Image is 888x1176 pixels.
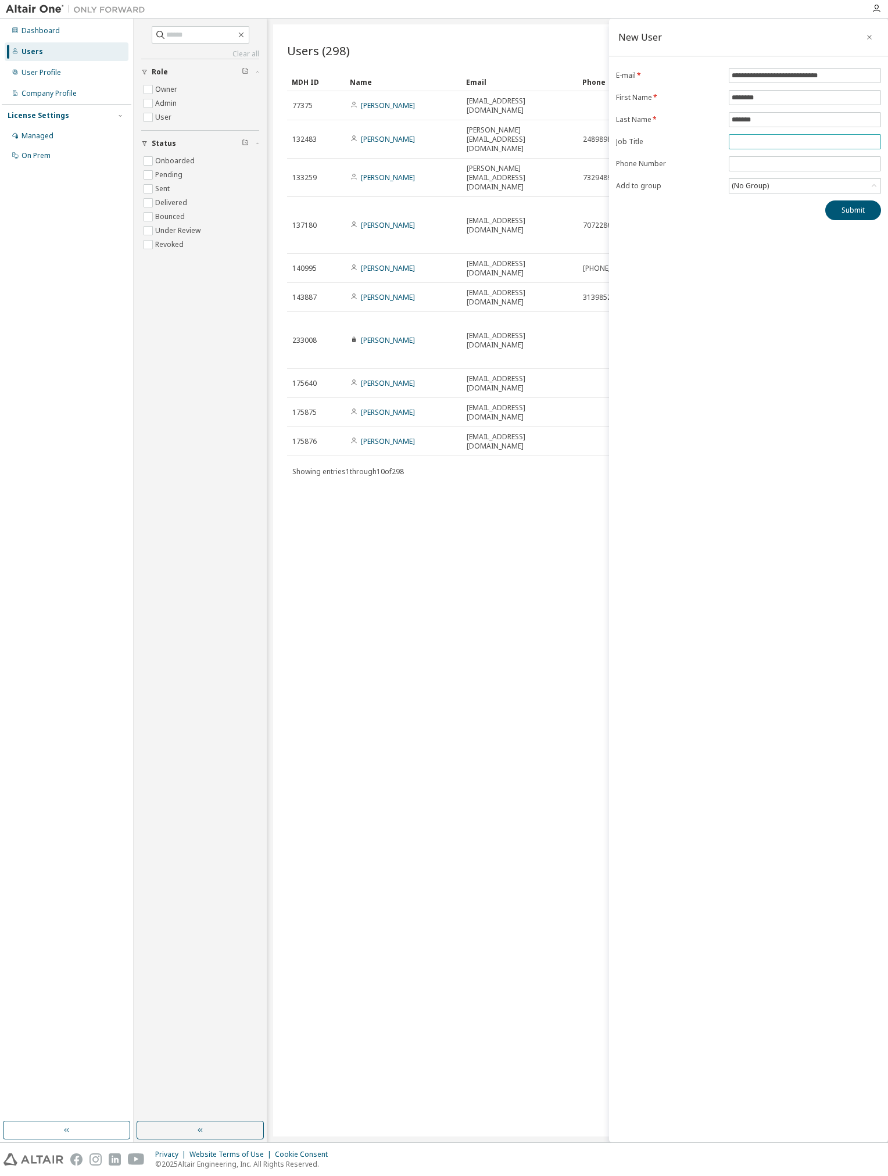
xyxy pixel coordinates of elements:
img: linkedin.svg [109,1153,121,1166]
label: Last Name [616,115,722,124]
span: [EMAIL_ADDRESS][DOMAIN_NAME] [467,288,572,307]
div: (No Group) [729,179,880,193]
span: 175640 [292,379,317,388]
button: Submit [825,200,881,220]
span: [EMAIL_ADDRESS][DOMAIN_NAME] [467,432,572,451]
div: Managed [22,131,53,141]
span: Users (298) [287,42,350,59]
a: [PERSON_NAME] [361,263,415,273]
span: 132483 [292,135,317,144]
p: © 2025 Altair Engineering, Inc. All Rights Reserved. [155,1159,335,1169]
div: Phone [582,73,689,91]
span: 7329489598 [583,173,624,182]
span: [EMAIL_ADDRESS][DOMAIN_NAME] [467,96,572,115]
span: 175876 [292,437,317,446]
button: Role [141,59,259,85]
span: 77375 [292,101,313,110]
label: Admin [155,96,179,110]
label: Onboarded [155,154,197,168]
label: Pending [155,168,185,182]
a: [PERSON_NAME] [361,378,415,388]
div: Name [350,73,457,91]
div: Website Terms of Use [189,1150,275,1159]
div: Company Profile [22,89,77,98]
label: Sent [155,182,172,196]
span: 140995 [292,264,317,273]
a: Clear all [141,49,259,59]
a: [PERSON_NAME] [361,436,415,446]
span: [EMAIL_ADDRESS][DOMAIN_NAME] [467,374,572,393]
label: E-mail [616,71,722,80]
div: On Prem [22,151,51,160]
span: [PHONE_NUMBER] [583,264,643,273]
span: Status [152,139,176,148]
span: 233008 [292,336,317,345]
span: 175875 [292,408,317,417]
img: instagram.svg [89,1153,102,1166]
label: Owner [155,83,180,96]
a: [PERSON_NAME] [361,292,415,302]
div: Email [466,73,573,91]
label: Delivered [155,196,189,210]
label: Job Title [616,137,722,146]
span: 7072286052 [583,221,624,230]
a: [PERSON_NAME] [361,173,415,182]
div: (No Group) [730,180,771,192]
span: [PERSON_NAME][EMAIL_ADDRESS][DOMAIN_NAME] [467,126,572,153]
a: [PERSON_NAME] [361,220,415,230]
span: 3139852040 [583,293,624,302]
span: [EMAIL_ADDRESS][DOMAIN_NAME] [467,259,572,278]
label: Under Review [155,224,203,238]
a: [PERSON_NAME] [361,101,415,110]
span: 143887 [292,293,317,302]
span: Showing entries 1 through 10 of 298 [292,467,404,476]
label: First Name [616,93,722,102]
img: Altair One [6,3,151,15]
a: [PERSON_NAME] [361,407,415,417]
span: [PERSON_NAME][EMAIL_ADDRESS][DOMAIN_NAME] [467,164,572,192]
span: Clear filter [242,139,249,148]
div: Cookie Consent [275,1150,335,1159]
button: Status [141,131,259,156]
label: Bounced [155,210,187,224]
span: Role [152,67,168,77]
span: [EMAIL_ADDRESS][DOMAIN_NAME] [467,216,572,235]
span: [EMAIL_ADDRESS][DOMAIN_NAME] [467,331,572,350]
span: 133259 [292,173,317,182]
div: User Profile [22,68,61,77]
a: [PERSON_NAME] [361,134,415,144]
span: Clear filter [242,67,249,77]
span: 2489898430 [583,135,624,144]
img: facebook.svg [70,1153,83,1166]
div: Privacy [155,1150,189,1159]
div: Dashboard [22,26,60,35]
label: Revoked [155,238,186,252]
span: 137180 [292,221,317,230]
a: [PERSON_NAME] [361,335,415,345]
label: Add to group [616,181,722,191]
img: youtube.svg [128,1153,145,1166]
div: New User [618,33,662,42]
div: Users [22,47,43,56]
label: Phone Number [616,159,722,168]
label: User [155,110,174,124]
img: altair_logo.svg [3,1153,63,1166]
span: [EMAIL_ADDRESS][DOMAIN_NAME] [467,403,572,422]
div: MDH ID [292,73,341,91]
div: License Settings [8,111,69,120]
